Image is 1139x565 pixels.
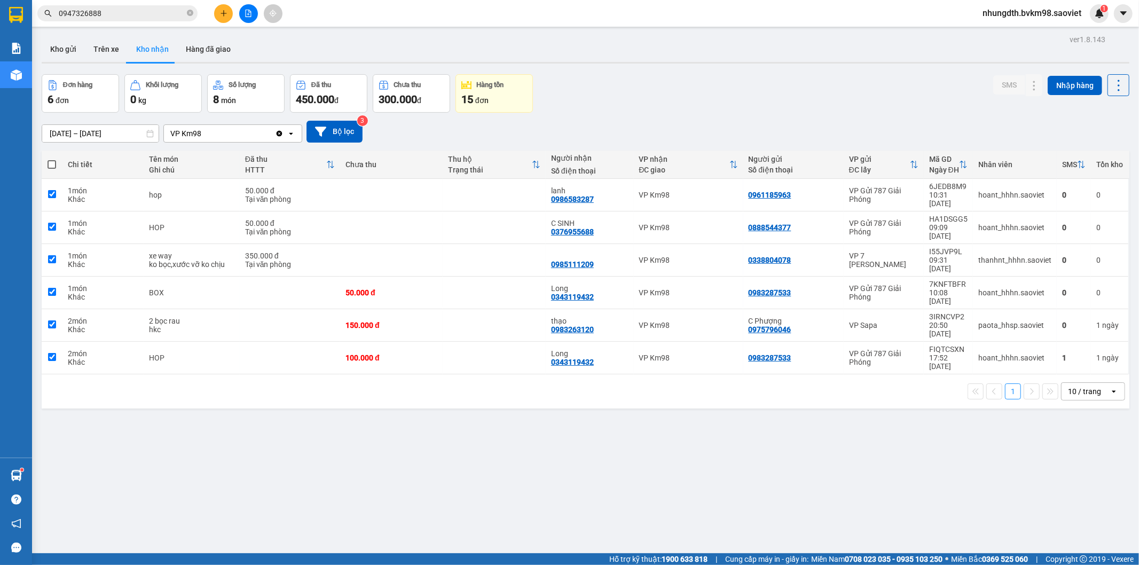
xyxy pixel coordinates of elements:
[138,96,146,105] span: kg
[68,227,138,236] div: Khác
[609,553,708,565] span: Hỗ trợ kỹ thuật:
[130,93,136,106] span: 0
[9,7,23,23] img: logo-vxr
[1048,76,1102,95] button: Nhập hàng
[749,317,838,325] div: C Phượng
[345,321,437,329] div: 150.000 đ
[1114,4,1133,23] button: caret-down
[1062,256,1086,264] div: 0
[245,252,335,260] div: 350.000 đ
[1068,386,1101,397] div: 10 / trang
[149,166,234,174] div: Ghi chú
[929,280,968,288] div: 7KNFTBFR
[245,155,326,163] div: Đã thu
[844,151,924,179] th: Toggle SortBy
[1102,354,1119,362] span: ngày
[639,288,738,297] div: VP Km98
[48,93,53,106] span: 6
[42,36,85,62] button: Kho gửi
[443,151,545,179] th: Toggle SortBy
[68,284,138,293] div: 1 món
[311,81,331,89] div: Đã thu
[287,129,295,138] svg: open
[213,93,219,106] span: 8
[929,155,959,163] div: Mã GD
[63,81,92,89] div: Đơn hàng
[245,186,335,195] div: 50.000 đ
[187,10,193,16] span: close-circle
[44,10,52,17] span: search
[11,495,21,505] span: question-circle
[978,191,1051,199] div: hoant_hhhn.saoviet
[749,155,838,163] div: Người gửi
[149,260,234,269] div: ko bọc,xước vỡ ko chịu
[1102,321,1119,329] span: ngày
[275,129,284,138] svg: Clear value
[929,247,968,256] div: I55JVP9L
[394,81,421,89] div: Chưa thu
[551,260,594,269] div: 0985111209
[128,36,177,62] button: Kho nhận
[978,256,1051,264] div: thanhnt_hhhn.saoviet
[245,10,252,17] span: file-add
[177,36,239,62] button: Hàng đã giao
[475,96,489,105] span: đơn
[1062,321,1086,329] div: 0
[269,10,277,17] span: aim
[849,284,918,301] div: VP Gửi 787 Giải Phóng
[749,325,791,334] div: 0975796046
[978,321,1051,329] div: paota_hhsp.saoviet
[993,75,1025,95] button: SMS
[1096,256,1123,264] div: 0
[245,260,335,269] div: Tại văn phòng
[551,154,629,162] div: Người nhận
[59,7,185,19] input: Tìm tên, số ĐT hoặc mã đơn
[20,468,23,472] sup: 1
[11,43,22,54] img: solution-icon
[551,167,629,175] div: Số điện thoại
[124,74,202,113] button: Khối lượng0kg
[68,252,138,260] div: 1 món
[245,227,335,236] div: Tại văn phòng
[749,256,791,264] div: 0338804078
[202,128,203,139] input: Selected VP Km98.
[1062,191,1086,199] div: 0
[68,195,138,203] div: Khác
[11,69,22,81] img: warehouse-icon
[149,354,234,362] div: HOP
[662,555,708,563] strong: 1900 633 818
[345,354,437,362] div: 100.000 đ
[68,349,138,358] div: 2 món
[929,215,968,223] div: HA1DSGG5
[149,325,234,334] div: hkc
[929,191,968,208] div: 10:31 [DATE]
[1062,288,1086,297] div: 0
[149,317,234,325] div: 2 bọc rau
[477,81,504,89] div: Hàng tồn
[373,74,450,113] button: Chưa thu300.000đ
[245,195,335,203] div: Tại văn phòng
[749,191,791,199] div: 0961185963
[849,321,918,329] div: VP Sapa
[417,96,421,105] span: đ
[551,195,594,203] div: 0986583287
[845,555,942,563] strong: 0708 023 035 - 0935 103 250
[1096,321,1123,329] div: 1
[1057,151,1091,179] th: Toggle SortBy
[448,155,531,163] div: Thu hộ
[239,4,258,23] button: file-add
[11,543,21,553] span: message
[551,219,629,227] div: C SINH
[849,186,918,203] div: VP Gửi 787 Giải Phóng
[1062,223,1086,232] div: 0
[749,223,791,232] div: 0888544377
[978,354,1051,362] div: hoant_hhhn.saoviet
[1096,354,1123,362] div: 1
[929,182,968,191] div: 6JEDB8M9
[716,553,717,565] span: |
[1095,9,1104,18] img: icon-new-feature
[929,166,959,174] div: Ngày ĐH
[68,260,138,269] div: Khác
[455,74,533,113] button: Hàng tồn15đơn
[929,288,968,305] div: 10:08 [DATE]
